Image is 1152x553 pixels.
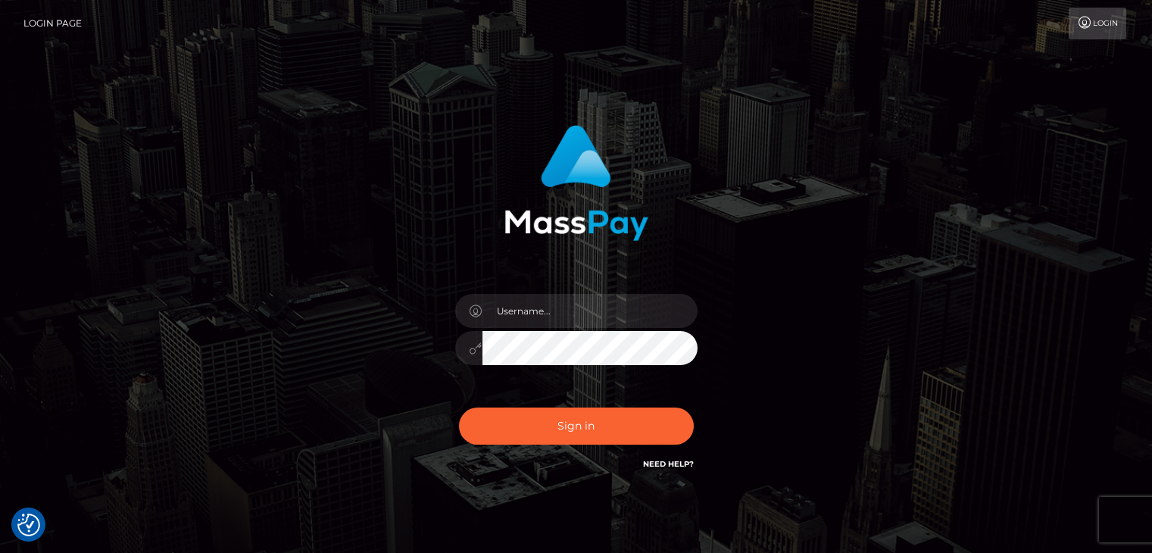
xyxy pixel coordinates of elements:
input: Username... [482,294,698,328]
img: Revisit consent button [17,514,40,536]
img: MassPay Login [504,125,648,241]
button: Consent Preferences [17,514,40,536]
a: Login [1069,8,1126,39]
button: Sign in [459,408,694,445]
a: Login Page [23,8,82,39]
a: Need Help? [643,459,694,469]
